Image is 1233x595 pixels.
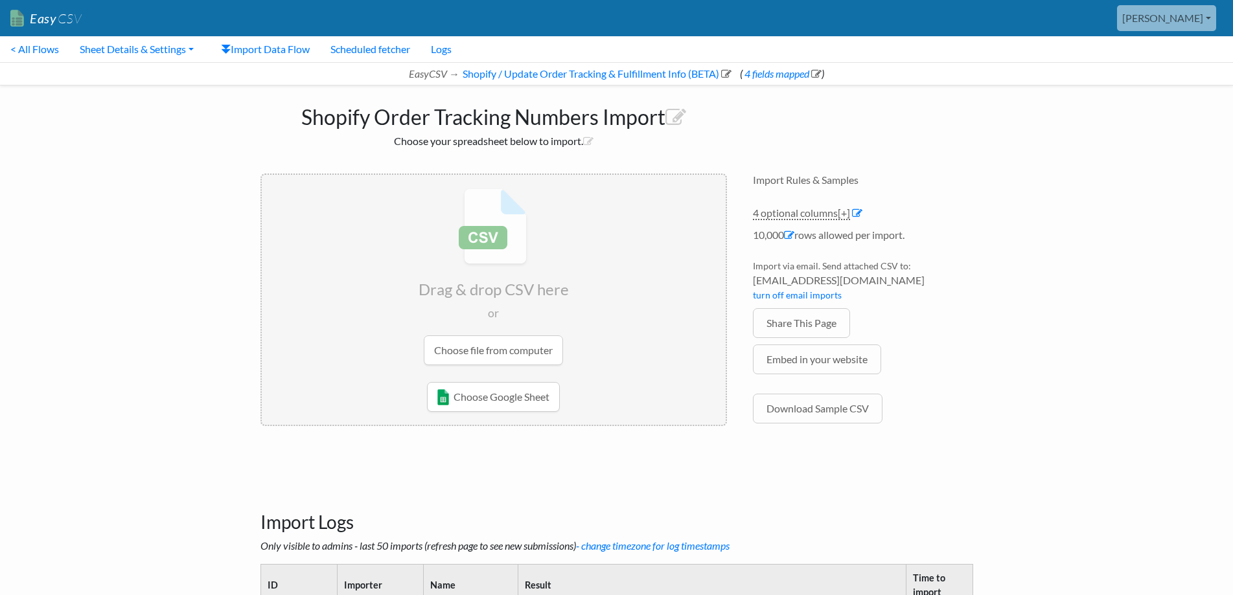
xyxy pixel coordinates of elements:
[743,67,822,80] a: 4 fields mapped
[576,539,730,552] a: - change timezone for log timestamps
[753,174,973,186] h4: Import Rules & Samples
[1179,543,1220,582] iframe: chat widget
[753,289,842,300] a: turn off email imports
[753,227,973,249] li: 10,000 rows allowed per import.
[10,5,82,32] a: EasyCSV
[753,207,850,220] a: 4 optional columns[+]
[260,135,727,147] h2: Choose your spreadsheet below to import.
[260,479,973,533] h3: Import Logs
[320,36,421,62] a: Scheduled fetcher
[753,308,850,338] a: Share This Page
[753,259,973,308] li: Import via email. Send attached CSV to:
[753,344,881,374] a: Embed in your website
[427,382,560,412] a: Choose Google Sheet
[211,36,320,62] a: Import Data Flow
[740,67,824,80] span: ( )
[409,67,459,80] i: EasyCSV →
[838,207,850,219] span: [+]
[421,36,462,62] a: Logs
[260,98,727,129] h1: Shopify Order Tracking Numbers Import
[69,36,204,62] a: Sheet Details & Settings
[461,67,732,80] a: Shopify / Update Order Tracking & Fulfillment Info (BETA)
[260,539,730,552] i: Only visible to admins - last 50 imports (refresh page to see new submissions)
[753,394,882,423] a: Download Sample CSV
[56,10,82,27] span: CSV
[753,273,973,288] span: [EMAIL_ADDRESS][DOMAIN_NAME]
[1117,5,1216,31] a: [PERSON_NAME]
